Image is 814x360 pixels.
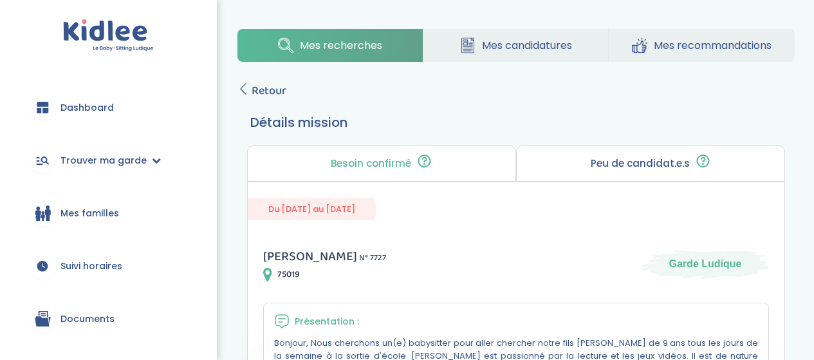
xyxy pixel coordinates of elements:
img: logo.svg [63,19,154,52]
a: Documents [19,296,198,342]
span: Mes familles [60,207,119,220]
a: Mes familles [19,190,198,236]
span: Dashboard [60,101,114,115]
span: Mes recommandations [654,37,772,53]
span: Trouver ma garde [60,154,147,167]
a: Dashboard [19,84,198,131]
span: 75019 [277,268,300,281]
span: Mes candidatures [482,37,572,53]
span: Mes recherches [300,37,382,53]
span: Garde Ludique [669,257,742,271]
a: Mes recherches [237,29,423,62]
a: Trouver ma garde [19,137,198,184]
p: Peu de candidat.e.s [591,158,690,169]
span: N° 7727 [359,251,386,265]
span: [PERSON_NAME] [263,246,357,267]
a: Retour [237,82,286,100]
a: Mes recommandations [609,29,795,62]
p: Besoin confirmé [331,158,411,169]
h3: Détails mission [250,113,782,132]
a: Mes candidatures [423,29,609,62]
span: Du [DATE] au [DATE] [248,198,376,220]
a: Suivi horaires [19,243,198,289]
span: Retour [252,82,286,100]
span: Présentation : [295,315,359,328]
span: Documents [60,312,115,326]
span: Suivi horaires [60,260,122,273]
